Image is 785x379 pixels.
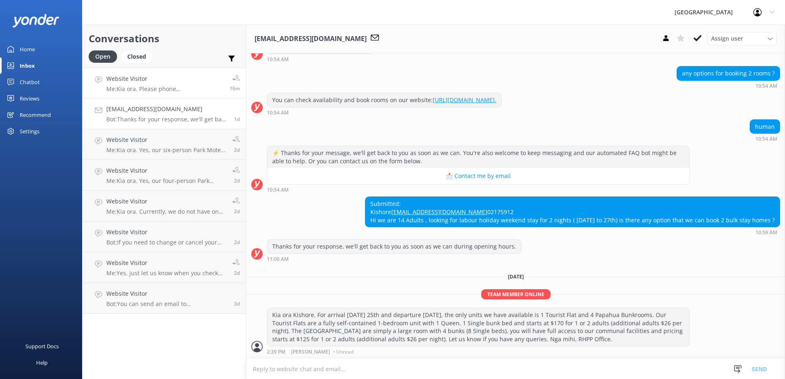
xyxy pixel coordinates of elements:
h4: Website Visitor [106,197,226,206]
div: Aug 28 2025 10:54am (UTC +12:00) Pacific/Auckland [267,56,373,62]
h4: Website Visitor [106,74,223,83]
div: Settings [20,123,39,139]
div: Aug 29 2025 02:39pm (UTC +12:00) Pacific/Auckland [267,349,690,354]
div: Thanks for your response, we'll get back to you as soon as we can during opening hours. [267,240,521,253]
strong: 10:54 AM [267,57,289,62]
div: Inbox [20,57,35,74]
span: Aug 28 2025 10:59am (UTC +12:00) Pacific/Auckland [234,116,240,123]
a: Website VisitorBot:You can send an email to [EMAIL_ADDRESS][DOMAIN_NAME].3d [83,283,246,314]
div: Aug 28 2025 10:54am (UTC +12:00) Pacific/Auckland [677,83,780,89]
div: Aug 28 2025 10:59am (UTC +12:00) Pacific/Auckland [365,229,780,235]
p: Me: Kia ora. Yes, our six-person Park Motels 2 and 17 are available this weekend ([DATE] 29th, [D... [106,146,226,154]
span: Aug 26 2025 04:52pm (UTC +12:00) Pacific/Auckland [234,269,240,276]
div: Aug 28 2025 11:00am (UTC +12:00) Pacific/Auckland [267,256,521,262]
div: Help [36,354,48,371]
a: Website VisitorBot:If you need to change or cancel your booking, please contact our friendly rece... [83,221,246,252]
p: Me: Kia ora. Yes, our four-person Park Motel 16 is available this weekend ([DATE] 29th, [DATE] 30... [106,177,226,185]
div: Aug 28 2025 10:54am (UTC +12:00) Pacific/Auckland [267,187,690,192]
span: Aug 29 2025 02:23pm (UTC +12:00) Pacific/Auckland [230,85,240,92]
div: Assign User [707,32,777,45]
h4: [EMAIL_ADDRESS][DOMAIN_NAME] [106,105,228,114]
span: Aug 26 2025 09:43am (UTC +12:00) Pacific/Auckland [234,300,240,307]
strong: 11:00 AM [267,257,289,262]
a: Website VisitorMe:Kia ora. Yes, our four-person Park Motel 16 is available this weekend ([DATE] 2... [83,160,246,191]
p: Me: Kia ora. Please phone [PHONE_NUMBER] or email [EMAIL_ADDRESS][DOMAIN_NAME] with your booking ... [106,85,223,93]
img: yonder-white-logo.png [12,14,60,27]
a: Open [89,52,121,61]
h4: Website Visitor [106,258,226,267]
a: [EMAIL_ADDRESS][DOMAIN_NAME]Bot:Thanks for your response, we'll get back to you as soon as we can... [83,98,246,129]
span: Assign user [711,34,743,43]
div: Aug 28 2025 10:54am (UTC +12:00) Pacific/Auckland [267,110,502,115]
div: ⚡ Thanks for your message, we'll get back to you as soon as we can. You're also welcome to keep m... [267,146,689,168]
div: Kia ora Kishore. For arrival [DATE] 25th and departure [DATE], the only units we have available i... [267,308,689,346]
a: Closed [121,52,156,61]
h3: [EMAIL_ADDRESS][DOMAIN_NAME] [255,34,367,44]
div: human [750,120,780,134]
h2: Conversations [89,31,240,46]
span: Aug 27 2025 10:57am (UTC +12:00) Pacific/Auckland [234,146,240,153]
p: Bot: You can send an email to [EMAIL_ADDRESS][DOMAIN_NAME]. [106,300,228,308]
p: Me: Yes, just let us know when you check in. [106,269,226,277]
h4: Website Visitor [106,228,228,237]
button: 📩 Contact me by email [267,168,689,184]
strong: 10:54 AM [755,137,777,142]
a: [URL][DOMAIN_NAME]. [433,96,496,104]
div: Support Docs [25,338,59,354]
strong: 10:54 AM [267,110,289,115]
div: Open [89,50,117,63]
p: Bot: Thanks for your response, we'll get back to you as soon as we can during opening hours. [106,116,228,123]
div: any options for booking 2 rooms ? [677,66,780,80]
h4: Website Visitor [106,135,226,144]
span: Aug 27 2025 10:48am (UTC +12:00) Pacific/Auckland [234,208,240,215]
span: Aug 26 2025 08:12pm (UTC +12:00) Pacific/Auckland [234,239,240,246]
strong: 10:54 AM [267,187,289,192]
strong: 10:59 AM [755,230,777,235]
div: Recommend [20,107,51,123]
p: Bot: If you need to change or cancel your booking, please contact our friendly reception team by ... [106,239,228,246]
strong: 10:54 AM [755,84,777,89]
span: • Unread [333,349,353,354]
div: Closed [121,50,152,63]
a: Website VisitorMe:Kia ora. Yes, our six-person Park Motels 2 and 17 are available this weekend ([... [83,129,246,160]
span: Team member online [481,289,551,299]
a: Website VisitorMe:Kia ora. Currently, we do not have one single non-powered site that is availabl... [83,191,246,221]
div: Reviews [20,90,39,107]
a: Website VisitorMe:Yes, just let us know when you check in.2d [83,252,246,283]
span: [DATE] [503,273,529,280]
a: Website VisitorMe:Kia ora. Please phone [PHONE_NUMBER] or email [EMAIL_ADDRESS][DOMAIN_NAME] with... [83,68,246,98]
span: Aug 27 2025 10:51am (UTC +12:00) Pacific/Auckland [234,177,240,184]
a: [EMAIL_ADDRESS][DOMAIN_NAME] [391,208,487,216]
div: Aug 28 2025 10:54am (UTC +12:00) Pacific/Auckland [750,136,780,142]
strong: 2:39 PM [267,349,285,354]
h4: Website Visitor [106,289,228,298]
span: [PERSON_NAME] [291,349,330,354]
div: Home [20,41,35,57]
h4: Website Visitor [106,166,226,175]
p: Me: Kia ora. Currently, we do not have one single non-powered site that is available for the whol... [106,208,226,215]
div: Chatbot [20,74,40,90]
div: You can check availability and book rooms on our website: [267,93,501,107]
div: Submitted: Kishore 02175912 Hi we are 14 Adults , looking for labour holiday weekend stay for 2 n... [365,197,780,227]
